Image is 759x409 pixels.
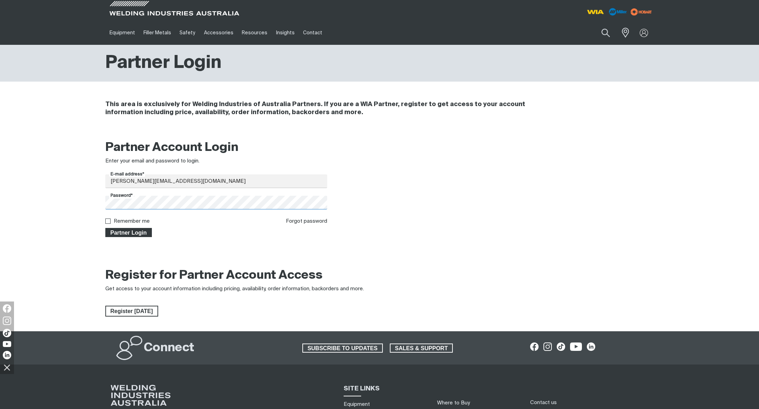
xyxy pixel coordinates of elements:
[303,344,382,353] span: SUBSCRIBE TO UPDATES
[105,52,222,75] h1: Partner Login
[286,219,327,224] a: Forgot password
[3,304,11,313] img: Facebook
[3,317,11,325] img: Instagram
[144,340,194,356] h2: Connect
[105,21,517,45] nav: Main
[114,219,150,224] label: Remember me
[594,25,618,41] button: Search products
[139,21,175,45] a: Filler Metals
[344,401,370,408] a: Equipment
[175,21,199,45] a: Safety
[530,399,557,406] a: Contact us
[105,286,364,291] span: Get access to your account information including pricing, availability, order information, backor...
[3,341,11,347] img: YouTube
[1,361,13,373] img: hide socials
[302,344,383,353] a: SUBSCRIBE TO UPDATES
[105,140,328,155] h2: Partner Account Login
[105,228,152,237] button: Partner Login
[105,157,328,165] div: Enter your email and password to login.
[238,21,272,45] a: Resources
[628,7,654,17] img: miller
[105,100,561,117] h4: This area is exclusively for Welding Industries of Australia Partners. If you are a WIA Partner, ...
[390,344,453,353] a: SALES & SUPPORT
[105,268,323,283] h2: Register for Partner Account Access
[299,21,326,45] a: Contact
[105,21,139,45] a: Equipment
[106,306,157,317] span: Register [DATE]
[105,306,158,317] a: Register Today
[585,25,617,41] input: Product name or item number...
[272,21,298,45] a: Insights
[344,386,380,392] span: SITE LINKS
[3,329,11,337] img: TikTok
[200,21,238,45] a: Accessories
[106,228,152,237] span: Partner Login
[437,400,470,405] a: Where to Buy
[3,351,11,359] img: LinkedIn
[391,344,452,353] span: SALES & SUPPORT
